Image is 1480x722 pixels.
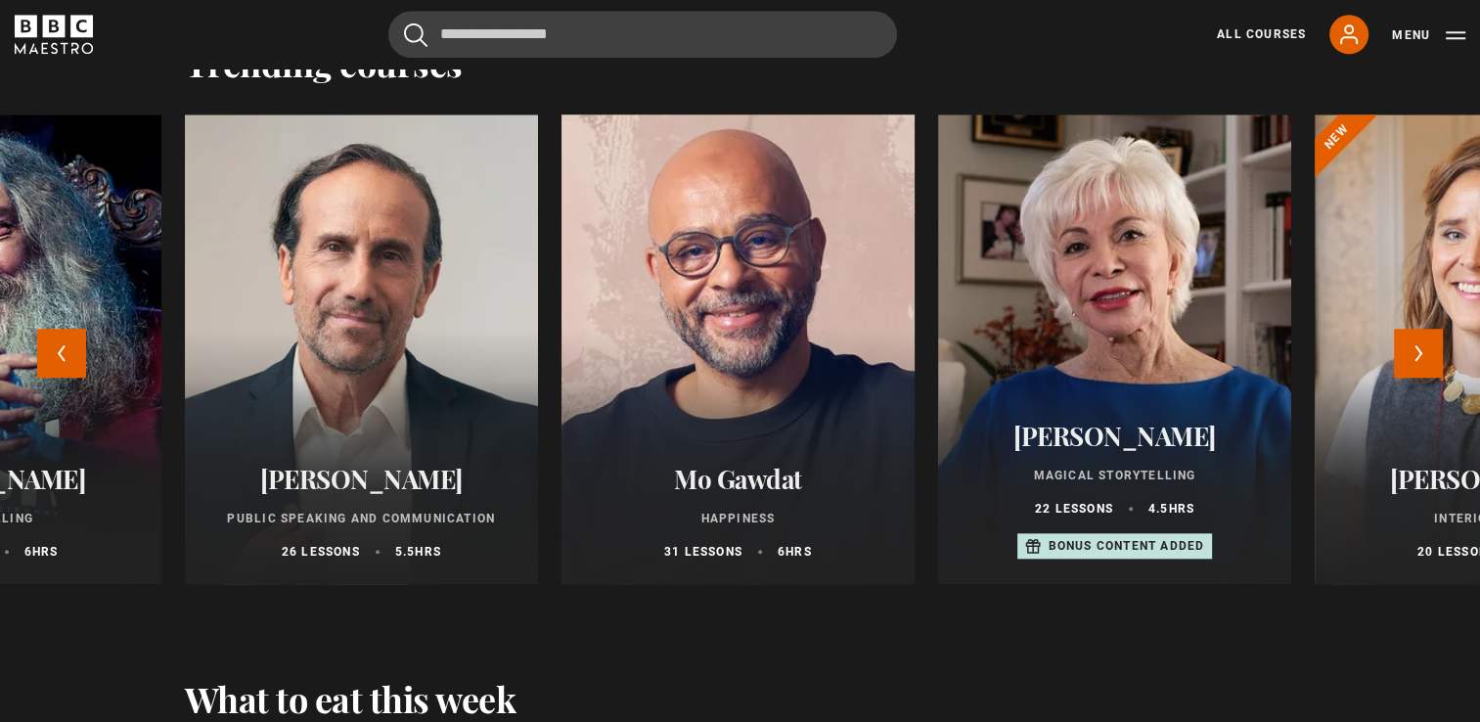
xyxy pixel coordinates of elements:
[1035,500,1113,518] p: 22 lessons
[1217,25,1306,43] a: All Courses
[938,114,1291,584] a: [PERSON_NAME] Magical Storytelling 22 lessons 4.5hrs Bonus content added
[561,114,915,584] a: Mo Gawdat Happiness 31 lessons 6hrs
[24,543,59,561] p: 6
[962,467,1268,484] p: Magical Storytelling
[388,11,897,58] input: Search
[404,23,427,47] button: Submit the search query
[415,545,441,559] abbr: hrs
[962,421,1268,451] h2: [PERSON_NAME]
[585,464,891,494] h2: Mo Gawdat
[208,464,515,494] h2: [PERSON_NAME]
[664,543,742,561] p: 31 lessons
[1049,537,1205,555] p: Bonus content added
[15,15,93,54] svg: BBC Maestro
[585,510,891,527] p: Happiness
[185,42,463,83] h2: Trending courses
[778,543,812,561] p: 6
[395,543,441,561] p: 5.5
[1168,502,1194,516] abbr: hrs
[282,543,360,561] p: 26 lessons
[785,545,812,559] abbr: hrs
[1392,25,1465,45] button: Toggle navigation
[32,545,59,559] abbr: hrs
[208,510,515,527] p: Public Speaking and Communication
[1148,500,1194,518] p: 4.5
[185,678,516,719] h2: What to eat this week
[185,114,538,584] a: [PERSON_NAME] Public Speaking and Communication 26 lessons 5.5hrs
